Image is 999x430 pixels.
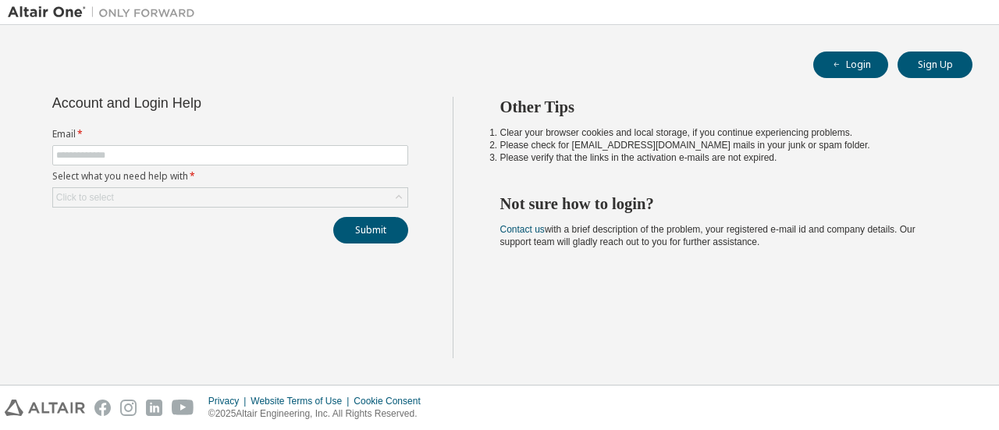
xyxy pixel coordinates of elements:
h2: Other Tips [500,97,945,117]
div: Click to select [56,191,114,204]
div: Website Terms of Use [251,395,354,407]
img: facebook.svg [94,400,111,416]
p: © 2025 Altair Engineering, Inc. All Rights Reserved. [208,407,430,421]
h2: Not sure how to login? [500,194,945,214]
button: Sign Up [898,52,972,78]
img: instagram.svg [120,400,137,416]
li: Please check for [EMAIL_ADDRESS][DOMAIN_NAME] mails in your junk or spam folder. [500,139,945,151]
div: Account and Login Help [52,97,337,109]
img: linkedin.svg [146,400,162,416]
img: youtube.svg [172,400,194,416]
button: Submit [333,217,408,243]
li: Clear your browser cookies and local storage, if you continue experiencing problems. [500,126,945,139]
label: Email [52,128,408,140]
span: with a brief description of the problem, your registered e-mail id and company details. Our suppo... [500,224,915,247]
img: altair_logo.svg [5,400,85,416]
div: Privacy [208,395,251,407]
img: Altair One [8,5,203,20]
button: Login [813,52,888,78]
li: Please verify that the links in the activation e-mails are not expired. [500,151,945,164]
label: Select what you need help with [52,170,408,183]
a: Contact us [500,224,545,235]
div: Click to select [53,188,407,207]
div: Cookie Consent [354,395,429,407]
